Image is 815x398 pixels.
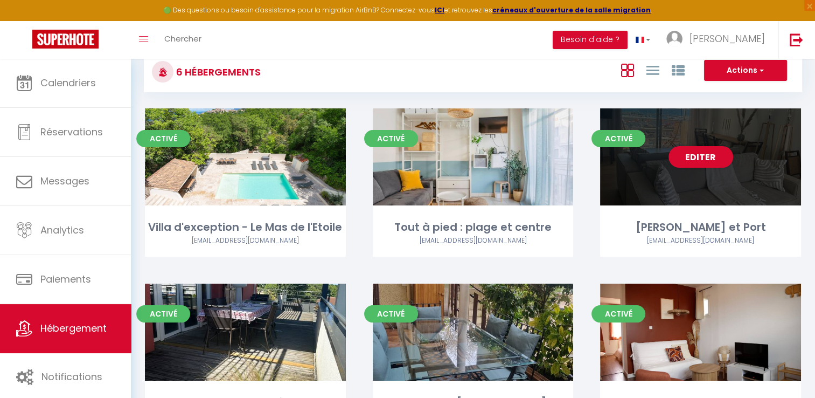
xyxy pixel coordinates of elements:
a: Vue par Groupe [671,61,684,79]
a: Editer [668,146,733,168]
button: Ouvrir le widget de chat LiveChat [9,4,41,37]
img: logout [790,33,803,46]
span: Activé [136,130,190,147]
div: Tout à pied : plage et centre [373,219,574,236]
div: Airbnb [600,236,801,246]
div: Airbnb [373,236,574,246]
span: [PERSON_NAME] [689,32,765,45]
span: Paiements [40,272,91,286]
a: ... [PERSON_NAME] [658,21,778,59]
button: Besoin d'aide ? [553,31,628,49]
button: Actions [704,60,787,81]
span: Réservations [40,125,103,139]
span: Calendriers [40,76,96,90]
span: Hébergement [40,321,107,335]
span: Analytics [40,223,84,237]
img: Super Booking [32,30,99,49]
a: Chercher [156,21,210,59]
span: Messages [40,174,89,188]
a: ICI [435,5,444,15]
span: Activé [591,305,645,322]
a: Vue en Box [621,61,633,79]
img: ... [666,31,682,47]
span: Activé [364,130,418,147]
span: Activé [136,305,190,322]
span: Chercher [164,33,201,44]
iframe: Chat [769,349,807,390]
div: Villa d'exception - Le Mas de l'Etoile [145,219,346,236]
span: Activé [364,305,418,322]
div: [PERSON_NAME] et Port [600,219,801,236]
h3: 6 Hébergements [173,60,261,84]
a: Vue en Liste [646,61,659,79]
div: Airbnb [145,236,346,246]
a: créneaux d'ouverture de la salle migration [492,5,651,15]
span: Activé [591,130,645,147]
span: Notifications [41,370,102,383]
